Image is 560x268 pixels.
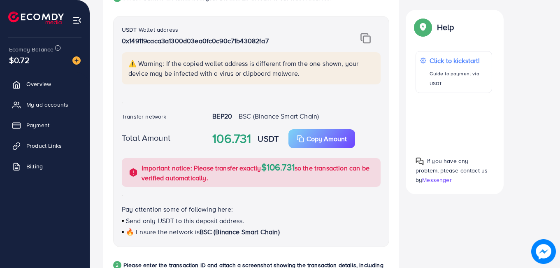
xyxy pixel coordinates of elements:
[122,36,335,46] p: 0x149119caca3a1300d03ea0fc0c90c71b43082fa7
[212,130,251,148] strong: 106.731
[239,112,319,121] span: BSC (Binance Smart Chain)
[360,33,371,44] img: img
[261,161,295,173] span: $106.731
[128,58,376,78] p: ⚠️ Warning: If the copied wallet address is different from the one shown, your device may be infe...
[26,80,51,88] span: Overview
[122,204,381,214] p: Pay attention some of following here:
[430,56,488,65] p: Click to kickstart!
[416,157,424,165] img: Popup guide
[26,142,62,150] span: Product Links
[122,132,170,144] label: Total Amount
[72,56,81,65] img: image
[72,16,82,25] img: menu
[422,176,451,184] span: Messenger
[6,137,84,154] a: Product Links
[26,100,68,109] span: My ad accounts
[142,162,376,183] p: Important notice: Please transfer exactly so the transaction can be verified automatically.
[126,227,200,236] span: 🔥 Ensure the network is
[6,76,84,92] a: Overview
[26,162,43,170] span: Billing
[531,239,556,264] img: image
[307,134,347,144] p: Copy Amount
[6,96,84,113] a: My ad accounts
[6,117,84,133] a: Payment
[122,26,178,34] label: USDT Wallet address
[122,216,381,226] p: Send only USDT to this deposit address.
[9,45,53,54] span: Ecomdy Balance
[416,156,488,184] span: If you have any problem, please contact us by
[8,12,64,24] img: logo
[430,69,488,89] p: Guide to payment via USDT
[288,129,355,148] button: Copy Amount
[122,112,167,121] label: Transfer network
[128,168,138,177] img: alert
[437,22,454,32] p: Help
[6,158,84,175] a: Billing
[212,112,232,121] strong: BEP20
[200,227,280,236] span: BSC (Binance Smart Chain)
[26,121,49,129] span: Payment
[258,133,279,144] strong: USDT
[9,54,30,66] span: $0.72
[416,20,430,35] img: Popup guide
